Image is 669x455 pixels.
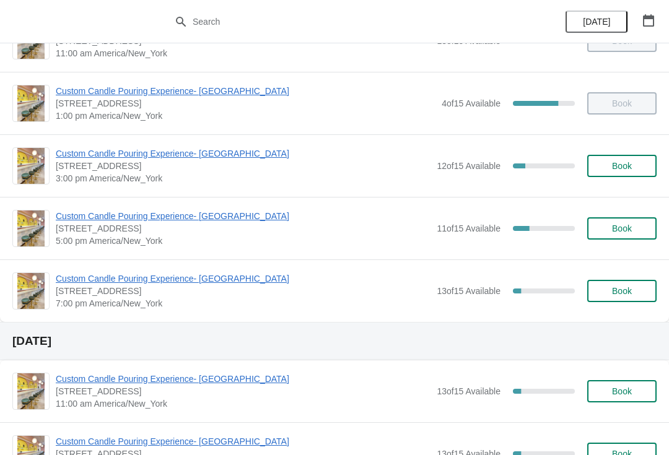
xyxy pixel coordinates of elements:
button: Book [587,217,657,240]
span: Custom Candle Pouring Experience- [GEOGRAPHIC_DATA] [56,147,431,160]
img: Custom Candle Pouring Experience- Delray Beach | 415 East Atlantic Avenue, Delray Beach, FL, USA ... [17,210,45,246]
span: 1:00 pm America/New_York [56,110,435,122]
span: Book [612,161,632,171]
button: Book [587,280,657,302]
span: 11:00 am America/New_York [56,47,431,59]
span: Book [612,223,632,233]
span: Custom Candle Pouring Experience- [GEOGRAPHIC_DATA] [56,272,431,285]
span: [STREET_ADDRESS] [56,222,431,235]
h2: [DATE] [12,335,657,347]
span: 12 of 15 Available [437,161,501,171]
span: [STREET_ADDRESS] [56,97,435,110]
img: Custom Candle Pouring Experience- Delray Beach | 415 East Atlantic Avenue, Delray Beach, FL, USA ... [17,148,45,184]
span: 3:00 pm America/New_York [56,172,431,184]
span: [DATE] [583,17,610,27]
span: [STREET_ADDRESS] [56,285,431,297]
span: 4 of 15 Available [442,98,501,108]
button: [DATE] [566,11,627,33]
img: Custom Candle Pouring Experience- Delray Beach | 415 East Atlantic Avenue, Delray Beach, FL, USA ... [17,273,45,309]
button: Book [587,155,657,177]
span: Custom Candle Pouring Experience- [GEOGRAPHIC_DATA] [56,373,431,385]
span: Custom Candle Pouring Experience- [GEOGRAPHIC_DATA] [56,85,435,97]
span: Custom Candle Pouring Experience- [GEOGRAPHIC_DATA] [56,435,431,448]
span: 11 of 15 Available [437,223,501,233]
span: 11:00 am America/New_York [56,397,431,410]
img: Custom Candle Pouring Experience- Delray Beach | 415 East Atlantic Avenue, Delray Beach, FL, USA ... [17,85,45,121]
span: 5:00 pm America/New_York [56,235,431,247]
span: [STREET_ADDRESS] [56,160,431,172]
span: 13 of 15 Available [437,286,501,296]
span: Custom Candle Pouring Experience- [GEOGRAPHIC_DATA] [56,210,431,222]
span: [STREET_ADDRESS] [56,385,431,397]
span: Book [612,386,632,396]
span: 7:00 pm America/New_York [56,297,431,310]
img: Custom Candle Pouring Experience- Delray Beach | 415 East Atlantic Avenue, Delray Beach, FL, USA ... [17,373,45,409]
span: Book [612,286,632,296]
button: Book [587,380,657,402]
input: Search [192,11,502,33]
span: 13 of 15 Available [437,386,501,396]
